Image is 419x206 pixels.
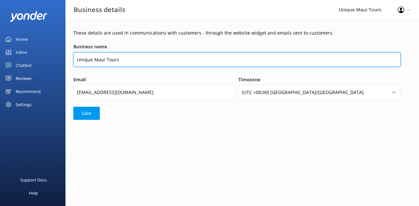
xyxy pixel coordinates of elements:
[16,46,27,59] div: Inbox
[16,59,32,72] div: Chatbot
[29,186,38,199] div: Help
[10,11,47,22] img: yonder-white-logo.png
[16,98,31,111] div: Settings
[74,5,125,15] h3: Business details
[73,76,236,83] label: Email
[73,107,100,120] button: Save
[73,43,401,50] label: Business name
[238,76,401,83] label: Timezone
[16,72,31,85] div: Reviews
[20,173,47,186] div: Support Docs
[16,85,41,98] div: Recommend
[73,29,401,37] p: These details are used in communications with customers - through the website widget and emails s...
[16,33,28,46] div: Home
